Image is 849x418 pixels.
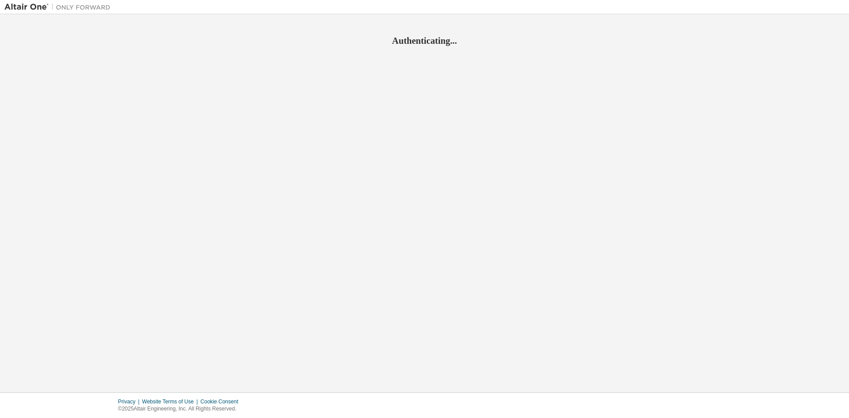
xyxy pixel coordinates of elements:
p: © 2025 Altair Engineering, Inc. All Rights Reserved. [118,405,244,413]
h2: Authenticating... [4,35,845,46]
img: Altair One [4,3,115,12]
div: Website Terms of Use [142,398,200,405]
div: Privacy [118,398,142,405]
div: Cookie Consent [200,398,243,405]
